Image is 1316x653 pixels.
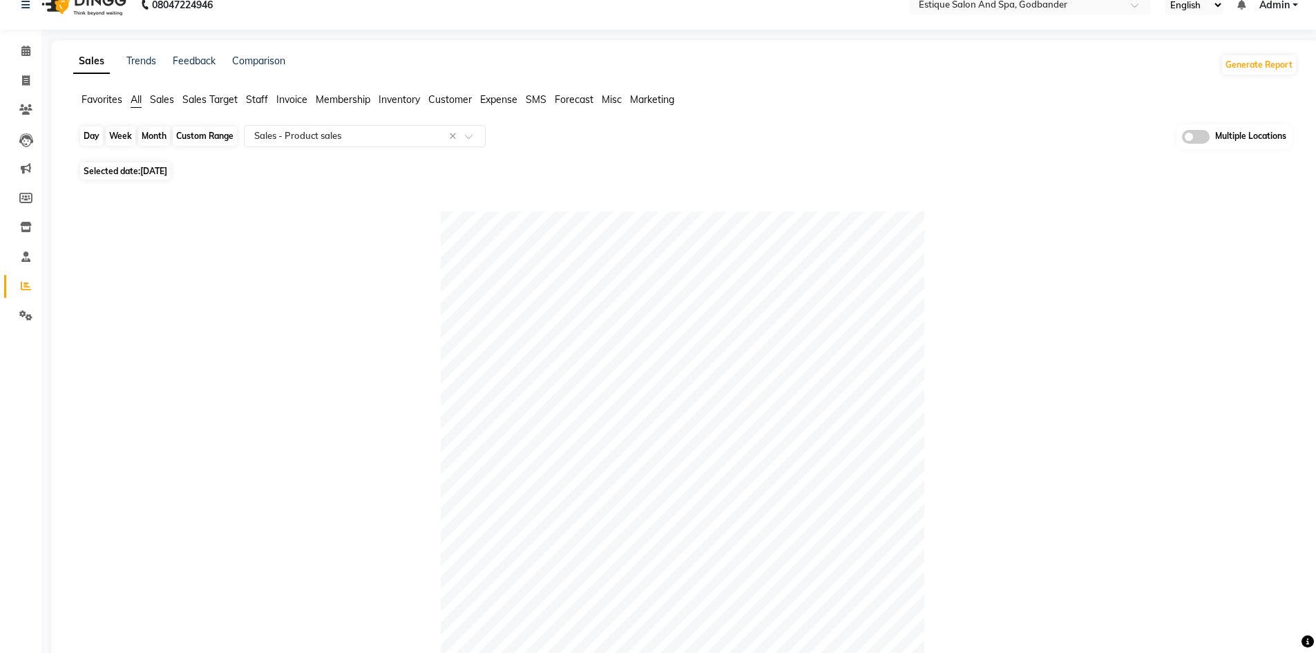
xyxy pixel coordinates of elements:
[131,93,142,106] span: All
[480,93,517,106] span: Expense
[316,93,370,106] span: Membership
[602,93,622,106] span: Misc
[379,93,420,106] span: Inventory
[140,166,167,176] span: [DATE]
[276,93,307,106] span: Invoice
[150,93,174,106] span: Sales
[106,126,135,146] div: Week
[630,93,674,106] span: Marketing
[1222,55,1296,75] button: Generate Report
[82,93,122,106] span: Favorites
[182,93,238,106] span: Sales Target
[555,93,593,106] span: Forecast
[73,49,110,74] a: Sales
[80,126,103,146] div: Day
[449,129,461,144] span: Clear all
[428,93,472,106] span: Customer
[173,126,237,146] div: Custom Range
[173,55,216,67] a: Feedback
[1215,130,1286,144] span: Multiple Locations
[246,93,268,106] span: Staff
[126,55,156,67] a: Trends
[138,126,170,146] div: Month
[80,162,171,180] span: Selected date:
[526,93,546,106] span: SMS
[232,55,285,67] a: Comparison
